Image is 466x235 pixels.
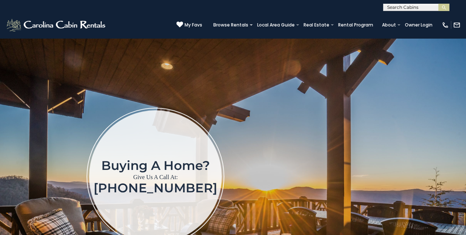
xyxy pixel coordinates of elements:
h1: Buying a home? [94,159,217,172]
a: Browse Rentals [210,20,252,30]
a: My Favs [176,21,202,29]
a: About [378,20,400,30]
a: Local Area Guide [253,20,298,30]
img: White-1-2.png [6,18,108,32]
a: Owner Login [401,20,436,30]
p: Give Us A Call At: [94,172,217,182]
img: mail-regular-white.png [453,21,460,29]
img: phone-regular-white.png [442,21,449,29]
a: Real Estate [300,20,333,30]
a: Rental Program [334,20,377,30]
span: My Favs [185,22,202,28]
a: [PHONE_NUMBER] [94,180,217,196]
